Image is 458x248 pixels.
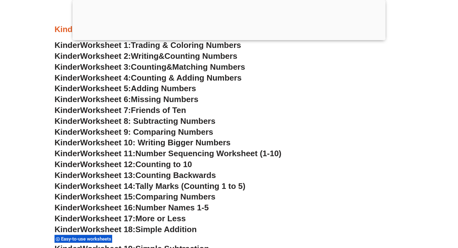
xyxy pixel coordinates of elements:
[80,160,135,169] span: Worksheet 12:
[80,171,135,180] span: Worksheet 13:
[135,225,197,234] span: Simple Addition
[55,95,80,104] span: Kinder
[135,160,192,169] span: Counting to 10
[55,73,80,82] span: Kinder
[80,51,131,61] span: Worksheet 2:
[55,40,80,50] span: Kinder
[55,171,80,180] span: Kinder
[55,138,80,147] span: Kinder
[55,181,80,191] span: Kinder
[80,225,135,234] span: Worksheet 18:
[61,236,113,242] span: Easy-to-use worksheets
[55,40,241,50] a: KinderWorksheet 1:Trading & Coloring Numbers
[135,214,186,223] span: More or Less
[80,84,131,93] span: Worksheet 5:
[165,51,237,61] span: Counting Numbers
[80,203,135,212] span: Worksheet 16:
[55,235,112,243] div: Easy-to-use worksheets
[55,160,80,169] span: Kinder
[55,105,80,115] span: Kinder
[80,181,135,191] span: Worksheet 14:
[55,62,80,72] span: Kinder
[135,181,245,191] span: Tally Marks (Counting 1 to 5)
[80,105,131,115] span: Worksheet 7:
[55,51,80,61] span: Kinder
[55,149,80,158] span: Kinder
[80,127,213,137] span: Worksheet 9: Comparing Numbers
[80,40,131,50] span: Worksheet 1:
[135,149,281,158] span: Number Sequencing Worksheet (1-10)
[80,149,135,158] span: Worksheet 11:
[55,192,80,201] span: Kinder
[55,214,80,223] span: Kinder
[131,51,159,61] span: Writing
[55,127,213,137] a: KinderWorksheet 9: Comparing Numbers
[55,95,198,104] a: KinderWorksheet 6:Missing Numbers
[55,24,403,35] h3: Kindergarten Math Worksheets
[55,203,80,212] span: Kinder
[131,95,198,104] span: Missing Numbers
[55,84,196,93] a: KinderWorksheet 5:Adding Numbers
[135,203,208,212] span: Number Names 1-5
[135,192,215,201] span: Comparing Numbers
[80,116,215,126] span: Worksheet 8: Subtracting Numbers
[55,225,80,234] span: Kinder
[80,73,131,82] span: Worksheet 4:
[55,127,80,137] span: Kinder
[131,73,242,82] span: Counting & Adding Numbers
[55,116,215,126] a: KinderWorksheet 8: Subtracting Numbers
[80,192,135,201] span: Worksheet 15:
[131,40,241,50] span: Trading & Coloring Numbers
[131,62,166,72] span: Counting
[80,138,231,147] span: Worksheet 10: Writing Bigger Numbers
[55,62,245,72] a: KinderWorksheet 3:Counting&Matching Numbers
[55,116,80,126] span: Kinder
[55,138,231,147] a: KinderWorksheet 10: Writing Bigger Numbers
[131,105,186,115] span: Friends of Ten
[80,62,131,72] span: Worksheet 3:
[55,105,186,115] a: KinderWorksheet 7:Friends of Ten
[80,214,135,223] span: Worksheet 17:
[172,62,245,72] span: Matching Numbers
[55,84,80,93] span: Kinder
[55,73,242,82] a: KinderWorksheet 4:Counting & Adding Numbers
[131,84,196,93] span: Adding Numbers
[80,95,131,104] span: Worksheet 6:
[351,178,458,248] iframe: Chat Widget
[55,51,237,61] a: KinderWorksheet 2:Writing&Counting Numbers
[135,171,216,180] span: Counting Backwards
